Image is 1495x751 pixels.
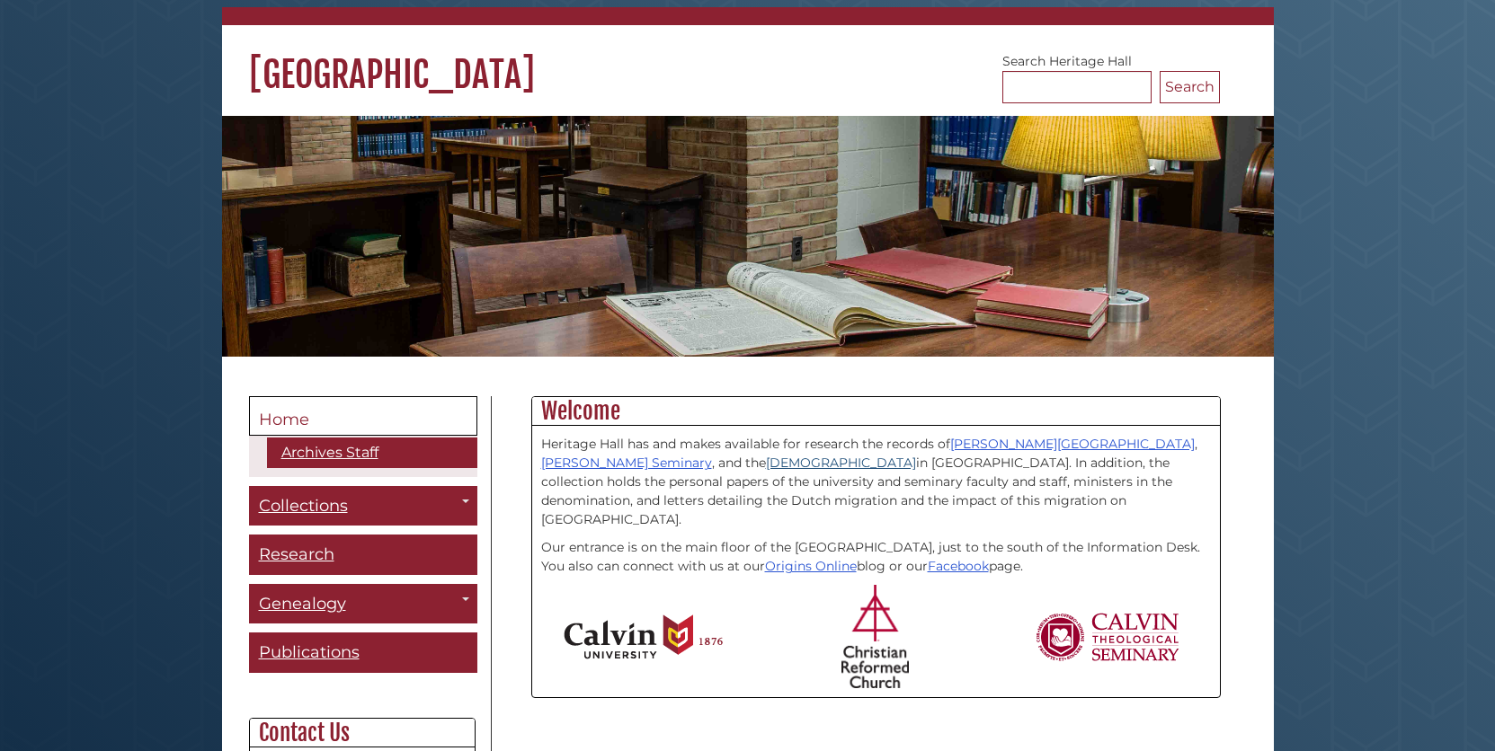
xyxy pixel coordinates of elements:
[1035,613,1180,661] img: Calvin Theological Seminary
[249,486,477,526] a: Collections
[249,535,477,575] a: Research
[541,455,712,471] a: [PERSON_NAME] Seminary
[765,558,857,574] a: Origins Online
[249,632,477,673] a: Publications
[249,584,477,624] a: Genealogy
[541,538,1211,576] p: Our entrance is on the main floor of the [GEOGRAPHIC_DATA], just to the south of the Information ...
[564,614,723,659] img: Calvin University
[841,585,909,688] img: Christian Reformed Church
[250,719,475,747] h2: Contact Us
[259,496,348,516] span: Collections
[267,437,477,468] a: Archives Staff
[928,558,989,574] a: Facebook
[222,25,1274,97] h1: [GEOGRAPHIC_DATA]
[249,396,477,436] a: Home
[950,436,1195,452] a: [PERSON_NAME][GEOGRAPHIC_DATA]
[766,455,916,471] a: [DEMOGRAPHIC_DATA]
[1160,71,1220,103] button: Search
[259,544,334,564] span: Research
[259,594,346,614] span: Genealogy
[541,435,1211,529] p: Heritage Hall has and makes available for research the records of , , and the in [GEOGRAPHIC_DATA...
[259,410,309,429] span: Home
[532,397,1220,426] h2: Welcome
[259,642,360,662] span: Publications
